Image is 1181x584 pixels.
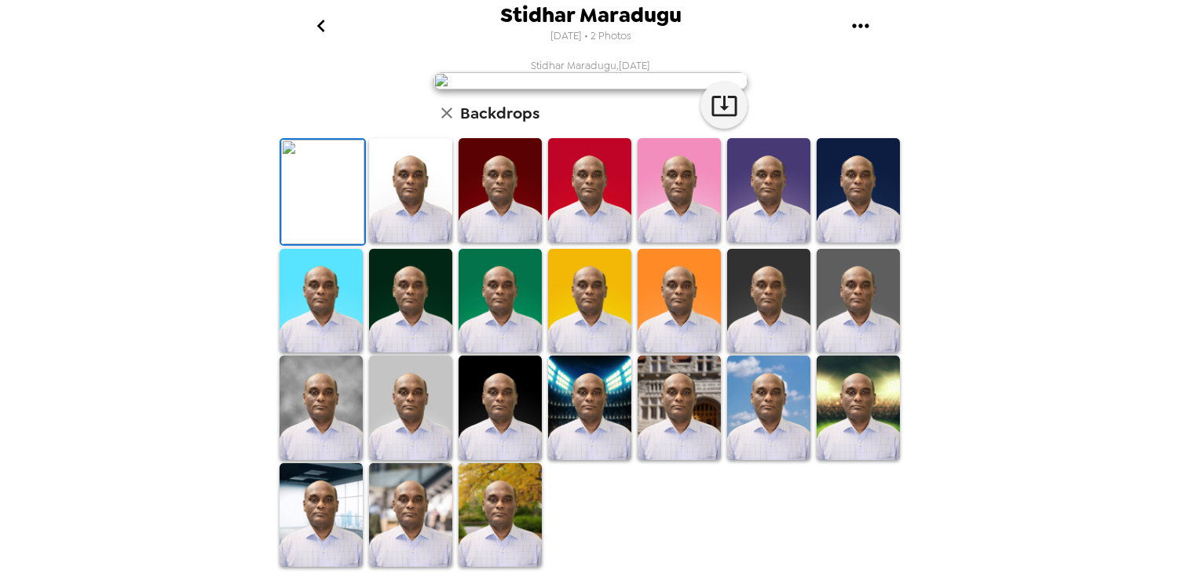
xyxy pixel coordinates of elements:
span: [DATE] • 2 Photos [550,26,631,47]
span: Stidhar Maradugu , [DATE] [531,59,650,72]
img: user [433,72,748,89]
span: Stidhar Maradugu [500,5,682,26]
h6: Backdrops [460,100,539,126]
img: Original [281,140,364,244]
